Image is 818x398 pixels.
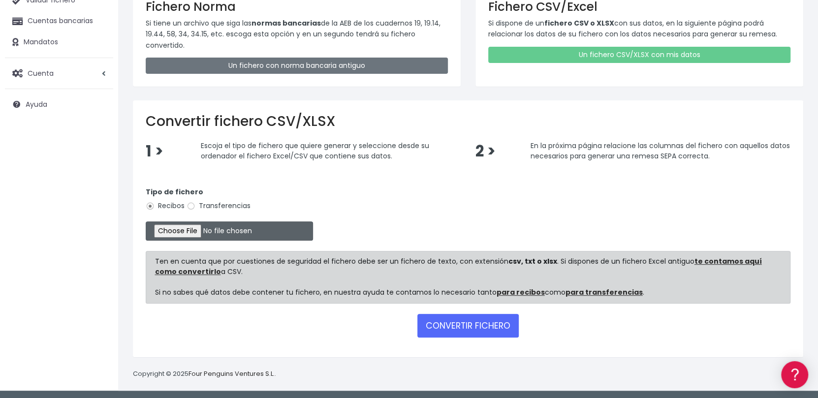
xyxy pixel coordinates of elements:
div: Ten en cuenta que por cuestiones de seguridad el fichero debe ser un fichero de texto, con extens... [146,251,790,304]
a: Un fichero con norma bancaria antiguo [146,58,448,74]
a: Perfiles de empresas [10,170,187,185]
a: POWERED BY ENCHANT [135,283,189,293]
div: Convertir ficheros [10,109,187,118]
a: para recibos [497,287,545,297]
p: Copyright © 2025 . [133,369,276,379]
span: En la próxima página relacione las columnas del fichero con aquellos datos necesarios para genera... [531,140,790,161]
a: Un fichero CSV/XLSX con mis datos [488,47,790,63]
strong: Tipo de fichero [146,187,203,197]
strong: csv, txt o xlsx [508,256,557,266]
strong: normas bancarias [252,18,321,28]
div: Facturación [10,195,187,205]
button: Contáctanos [10,263,187,280]
a: Four Penguins Ventures S.L. [189,369,275,378]
button: CONVERTIR FICHERO [417,314,519,337]
label: Transferencias [187,201,251,211]
a: Cuentas bancarias [5,11,113,31]
span: Escoja el tipo de fichero que quiere generar y seleccione desde su ordenador el fichero Excel/CSV... [201,140,429,161]
strong: fichero CSV o XLSX [544,18,614,28]
div: Programadores [10,236,187,245]
a: Cuenta [5,63,113,84]
a: Formatos [10,124,187,140]
a: Videotutoriales [10,155,187,170]
span: Ayuda [26,99,47,109]
span: 1 > [146,141,163,162]
a: te contamos aquí como convertirlo [155,256,762,276]
span: Cuenta [28,68,54,78]
div: Información general [10,68,187,78]
a: Mandatos [5,32,113,53]
a: Información general [10,84,187,99]
p: Si dispone de un con sus datos, en la siguiente página podrá relacionar los datos de su fichero c... [488,18,790,40]
span: 2 > [475,141,496,162]
a: General [10,211,187,226]
a: API [10,251,187,267]
h2: Convertir fichero CSV/XLSX [146,113,790,130]
a: para transferencias [566,287,643,297]
a: Problemas habituales [10,140,187,155]
a: Ayuda [5,94,113,115]
label: Recibos [146,201,185,211]
p: Si tiene un archivo que siga las de la AEB de los cuadernos 19, 19.14, 19.44, 58, 34, 34.15, etc.... [146,18,448,51]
